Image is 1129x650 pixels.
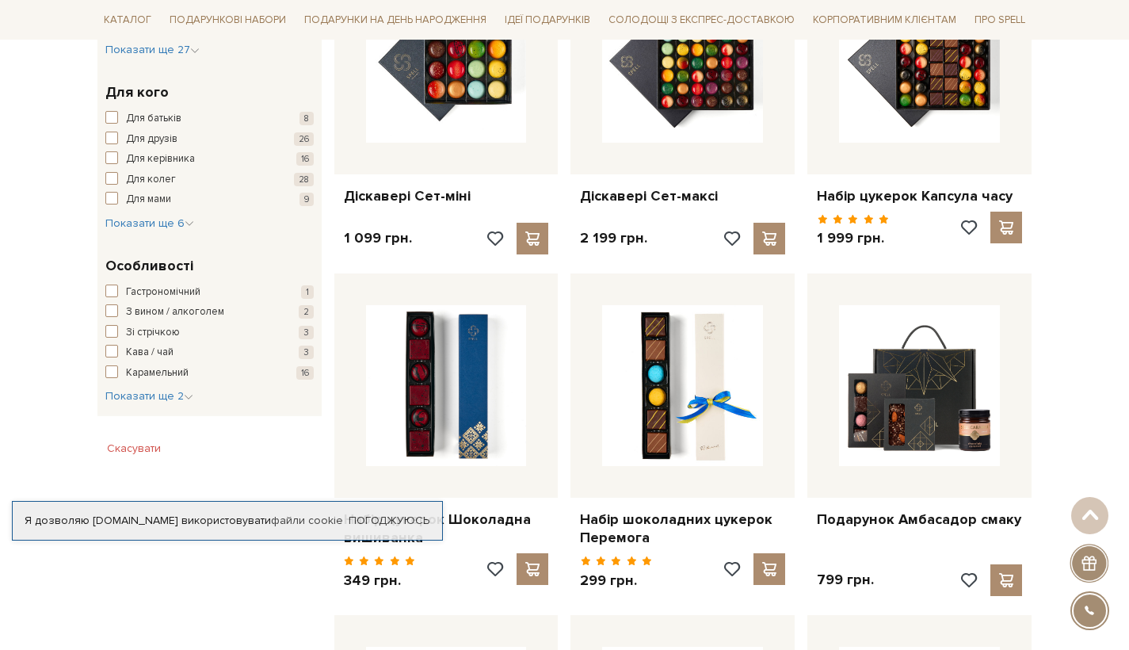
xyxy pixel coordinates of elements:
span: Зі стрічкою [126,325,180,341]
button: Для мами 9 [105,192,314,208]
span: 1 [301,285,314,299]
a: Подарунки на День народження [298,8,493,32]
a: Набір шоколадних цукерок Перемога [580,510,785,548]
span: Для батьків [126,111,181,127]
p: 349 грн. [344,572,416,590]
a: Про Spell [968,8,1032,32]
button: Показати ще 6 [105,216,194,231]
span: Для керівника [126,151,195,167]
span: Показати ще 6 [105,216,194,230]
p: 1 099 грн. [344,229,412,247]
button: Скасувати [97,436,170,461]
span: 3 [299,326,314,339]
p: 299 грн. [580,572,652,590]
button: Для батьків 8 [105,111,314,127]
span: 8 [299,112,314,125]
span: Карамельний [126,365,189,381]
button: Для керівника 16 [105,151,314,167]
span: Кава / чай [126,345,174,361]
a: Погоджуюсь [349,514,429,528]
button: Показати ще 2 [105,388,193,404]
span: 28 [294,173,314,186]
p: 1 999 грн. [817,229,889,247]
button: Карамельний 16 [105,365,314,381]
a: Набір цукерок Капсула часу [817,187,1022,205]
a: Каталог [97,8,158,32]
span: Для мами [126,192,171,208]
button: Зі стрічкою 3 [105,325,314,341]
button: Кава / чай 3 [105,345,314,361]
a: Подарунок Амбасадор смаку [817,510,1022,529]
span: 3 [299,346,314,359]
a: Подарункові набори [163,8,292,32]
button: Гастрономічний 1 [105,285,314,300]
button: Показати ще 27 [105,42,200,58]
a: Корпоративним клієнтам [807,8,963,32]
span: Особливості [105,255,193,277]
button: Для колег 28 [105,172,314,188]
span: 16 [296,152,314,166]
div: Я дозволяю [DOMAIN_NAME] використовувати [13,514,442,528]
p: 799 грн. [817,571,874,589]
span: Для кого [105,82,169,103]
span: Показати ще 2 [105,389,193,403]
a: Солодощі з експрес-доставкою [602,6,801,33]
a: Набір цукерок Шоколадна вишиванка [344,510,549,548]
span: 16 [296,366,314,380]
a: Діскавері Сет-максі [580,187,785,205]
a: Ідеї подарунків [498,8,597,32]
span: Для друзів [126,132,177,147]
span: 26 [294,132,314,146]
button: З вином / алкоголем 2 [105,304,314,320]
span: Показати ще 27 [105,43,200,56]
a: файли cookie [271,514,343,527]
span: 9 [299,193,314,206]
span: З вином / алкоголем [126,304,224,320]
span: Гастрономічний [126,285,200,300]
a: Діскавері Сет-міні [344,187,549,205]
span: Для колег [126,172,176,188]
button: Для друзів 26 [105,132,314,147]
p: 2 199 грн. [580,229,647,247]
span: 2 [299,305,314,319]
